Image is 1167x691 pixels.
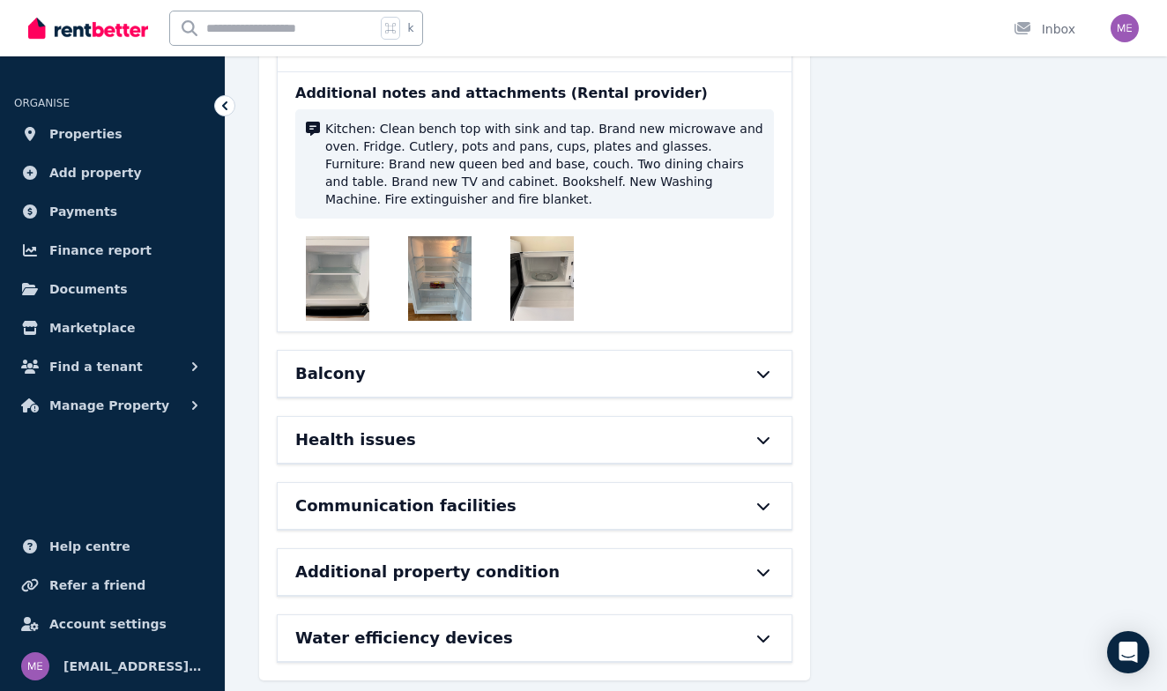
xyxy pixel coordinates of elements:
[14,606,211,642] a: Account settings
[49,613,167,635] span: Account settings
[49,162,142,183] span: Add property
[14,116,211,152] a: Properties
[295,361,366,386] h6: Balcony
[49,279,128,300] span: Documents
[14,271,211,307] a: Documents
[510,236,574,321] img: IMG_0925.jpeg
[14,310,211,345] a: Marketplace
[14,529,211,564] a: Help centre
[1111,14,1139,42] img: melpol@hotmail.com
[14,568,211,603] a: Refer a friend
[49,201,117,222] span: Payments
[295,560,560,584] h6: Additional property condition
[49,123,123,145] span: Properties
[49,240,152,261] span: Finance report
[21,652,49,680] img: melpol@hotmail.com
[28,15,148,41] img: RentBetter
[14,388,211,423] button: Manage Property
[49,575,145,596] span: Refer a friend
[14,97,70,109] span: ORGANISE
[1014,20,1075,38] div: Inbox
[14,233,211,268] a: Finance report
[14,194,211,229] a: Payments
[1107,631,1149,673] div: Open Intercom Messenger
[49,317,135,338] span: Marketplace
[49,356,143,377] span: Find a tenant
[407,21,413,35] span: k
[306,236,369,321] img: IMG_0927.jpeg
[63,656,204,677] span: [EMAIL_ADDRESS][DOMAIN_NAME]
[14,349,211,384] button: Find a tenant
[408,236,472,321] img: IMG_0928.jpeg
[49,536,130,557] span: Help centre
[14,155,211,190] a: Add property
[295,427,416,452] h6: Health issues
[295,626,513,650] h6: Water efficiency devices
[295,83,774,104] p: Additional notes and attachments (Rental provider)
[49,395,169,416] span: Manage Property
[325,120,763,208] span: Kitchen: Clean bench top with sink and tap. Brand new microwave and oven. Fridge. Cutlery, pots a...
[295,494,517,518] h6: Communication facilities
